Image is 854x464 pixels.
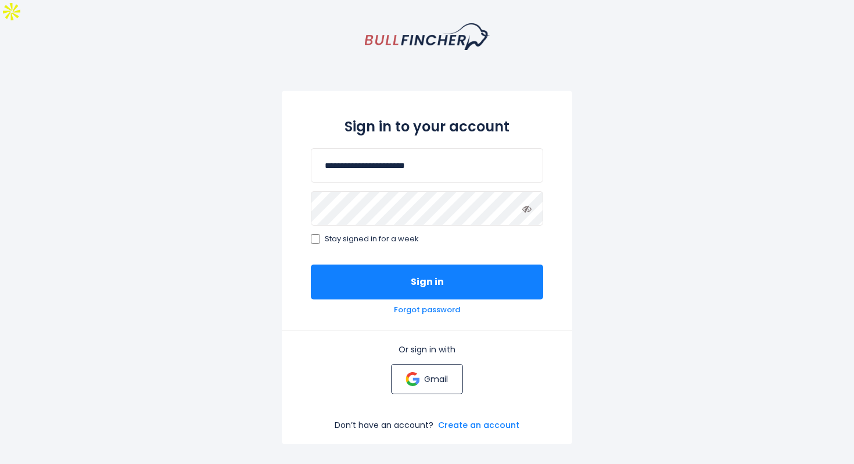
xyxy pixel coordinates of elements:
p: Gmail [424,374,448,384]
h2: Sign in to your account [311,116,543,137]
a: homepage [365,23,490,50]
button: Sign in [311,265,543,299]
p: Don’t have an account? [335,420,433,430]
a: Forgot password [394,305,460,315]
span: Stay signed in for a week [325,234,419,244]
p: Or sign in with [311,344,543,355]
a: Gmail [391,364,462,394]
a: Create an account [438,420,519,430]
input: Stay signed in for a week [311,234,320,244]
